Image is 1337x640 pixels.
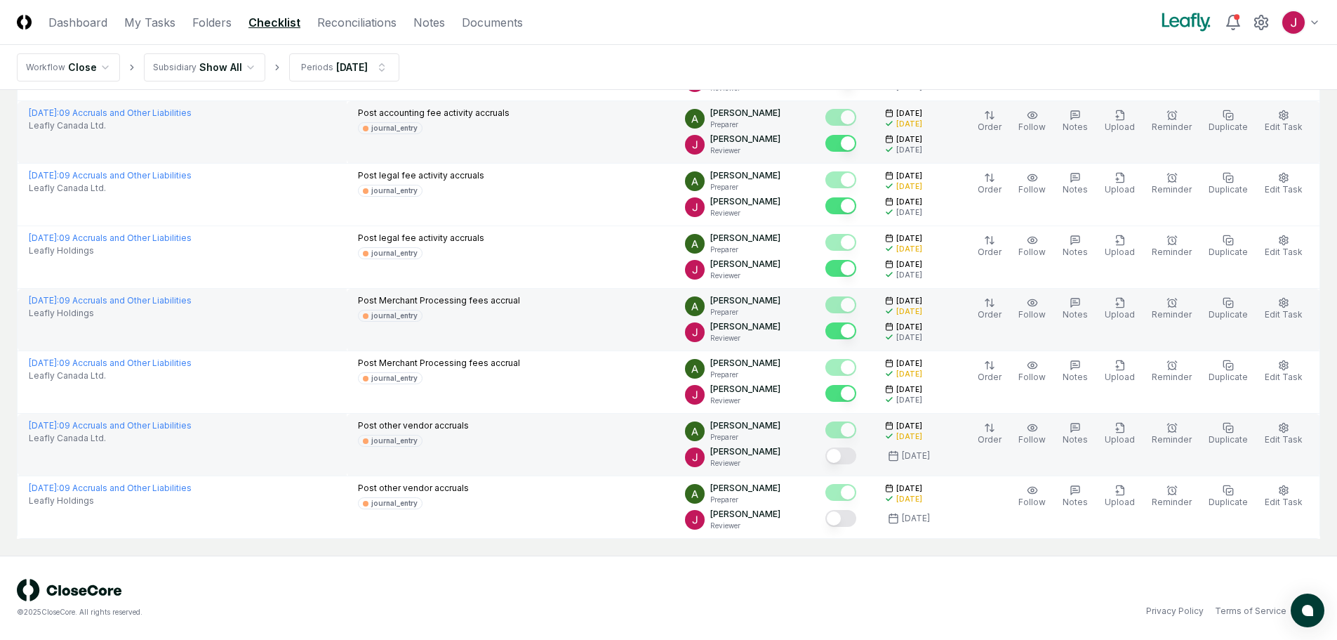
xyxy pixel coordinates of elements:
img: ACg8ocJfBSitaon9c985KWe3swqK2kElzkAv-sHk65QWxGQz4ldowg=s96-c [685,260,705,280]
div: [DATE] [896,270,922,280]
button: Duplicate [1206,357,1251,386]
span: [DATE] [896,322,922,332]
span: Duplicate [1209,372,1248,382]
img: ACg8ocJfBSitaon9c985KWe3swqK2kElzkAv-sHk65QWxGQz4ldowg=s96-c [1282,11,1305,34]
p: Post other vendor accruals [358,482,469,495]
a: My Tasks [124,14,175,31]
span: Follow [1018,434,1046,445]
span: Follow [1018,122,1046,132]
button: Upload [1102,169,1138,199]
p: [PERSON_NAME] [710,107,780,119]
button: Mark complete [825,448,856,464]
button: Upload [1102,482,1138,511]
p: Reviewer [710,145,780,156]
img: ACg8ocJfBSitaon9c985KWe3swqK2kElzkAv-sHk65QWxGQz4ldowg=s96-c [685,385,705,405]
span: Order [978,309,1002,320]
button: Mark complete [825,171,856,188]
p: Preparer [710,370,780,380]
button: Upload [1102,107,1138,136]
span: Edit Task [1265,309,1303,320]
span: Follow [1018,372,1046,382]
button: Notes [1060,419,1091,449]
span: [DATE] [896,197,922,207]
span: Duplicate [1209,497,1248,507]
div: [DATE] [896,306,922,317]
a: Terms of Service [1215,605,1286,618]
div: [DATE] [896,181,922,192]
span: Follow [1018,497,1046,507]
button: Follow [1016,482,1049,511]
button: Notes [1060,107,1091,136]
span: Reminder [1152,434,1192,445]
div: [DATE] [902,512,930,525]
p: Post accounting fee activity accruals [358,107,510,119]
span: Reminder [1152,497,1192,507]
button: Edit Task [1262,232,1305,261]
span: Notes [1063,434,1088,445]
button: Edit Task [1262,107,1305,136]
button: Order [975,169,1004,199]
p: Preparer [710,495,780,505]
span: [DATE] [896,384,922,395]
button: Mark complete [825,135,856,152]
span: Follow [1018,184,1046,195]
span: Order [978,247,1002,257]
span: Notes [1063,309,1088,320]
span: Duplicate [1209,184,1248,195]
p: Preparer [710,307,780,318]
img: Logo [17,15,32,30]
button: Mark complete [825,260,856,277]
div: journal_entry [371,373,418,384]
div: Workflow [26,61,65,74]
span: [DATE] : [29,295,59,306]
img: Leafly logo [1159,11,1213,34]
button: Follow [1016,232,1049,261]
span: [DATE] [896,358,922,369]
button: Upload [1102,294,1138,324]
button: Notes [1060,357,1091,386]
span: Leafly Canada Ltd. [29,432,106,445]
span: Upload [1105,247,1135,257]
p: [PERSON_NAME] [710,133,780,145]
span: [DATE] : [29,483,59,493]
p: [PERSON_NAME] [710,169,780,182]
button: Notes [1060,482,1091,511]
button: Duplicate [1206,482,1251,511]
p: [PERSON_NAME] [710,232,780,244]
a: [DATE]:09 Accruals and Other Liabilities [29,295,192,306]
span: [DATE] [896,421,922,431]
span: Upload [1105,372,1135,382]
div: [DATE] [336,60,368,74]
p: [PERSON_NAME] [710,445,780,458]
div: Periods [301,61,333,74]
div: journal_entry [371,185,418,196]
a: [DATE]:09 Accruals and Other Liabilities [29,483,192,493]
span: Notes [1063,247,1088,257]
button: Follow [1016,357,1049,386]
a: [DATE]:09 Accruals and Other Liabilities [29,170,192,181]
span: Leafly Canada Ltd. [29,370,106,382]
p: Preparer [710,182,780,192]
button: Reminder [1149,107,1195,136]
span: [DATE] [896,233,922,244]
p: Post Merchant Processing fees accrual [358,294,520,307]
span: [DATE] [896,134,922,145]
span: Leafly Holdings [29,307,94,320]
p: [PERSON_NAME] [710,258,780,270]
button: Order [975,294,1004,324]
span: [DATE] : [29,358,59,368]
div: [DATE] [896,494,922,504]
div: journal_entry [371,311,418,321]
p: Reviewer [710,270,780,281]
div: [DATE] [896,332,922,343]
button: Follow [1016,419,1049,449]
p: Post legal fee activity accruals [358,232,484,244]
button: Follow [1016,169,1049,199]
img: ACg8ocJfBSitaon9c985KWe3swqK2kElzkAv-sHk65QWxGQz4ldowg=s96-c [685,197,705,217]
span: Reminder [1152,372,1192,382]
button: Duplicate [1206,169,1251,199]
button: Notes [1060,169,1091,199]
button: Follow [1016,294,1049,324]
div: [DATE] [896,244,922,254]
div: [DATE] [896,431,922,442]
